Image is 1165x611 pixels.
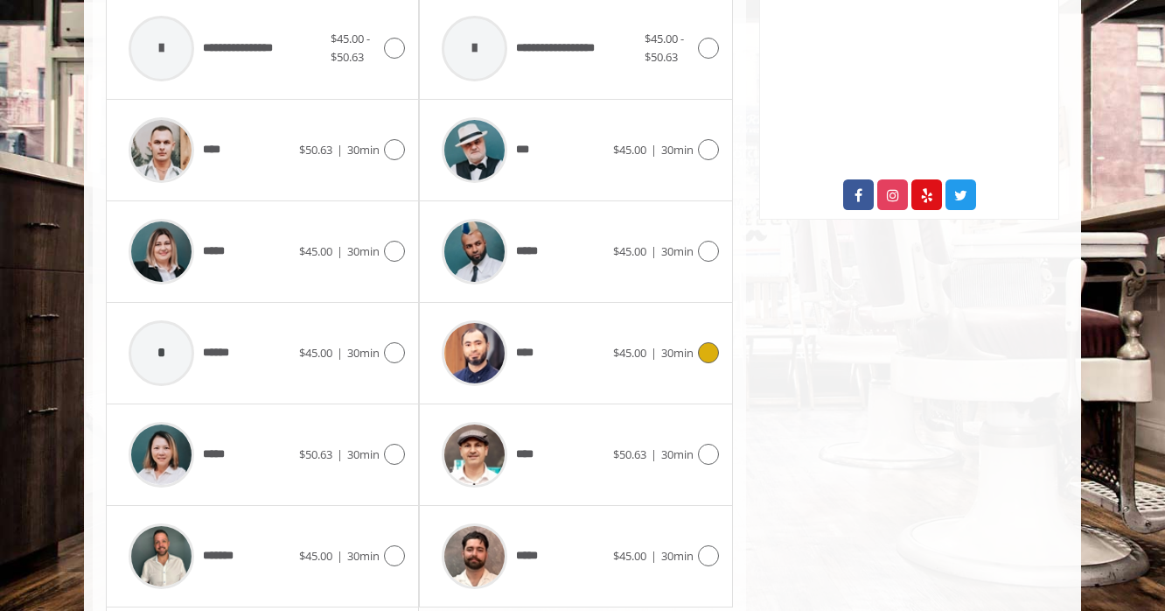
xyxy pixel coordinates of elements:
[337,142,343,158] span: |
[613,345,646,361] span: $45.00
[661,142,694,158] span: 30min
[347,243,380,259] span: 30min
[299,548,332,564] span: $45.00
[651,446,657,462] span: |
[337,446,343,462] span: |
[651,142,657,158] span: |
[651,548,657,564] span: |
[347,345,380,361] span: 30min
[331,31,370,65] span: $45.00 - $50.63
[613,446,646,462] span: $50.63
[613,243,646,259] span: $45.00
[645,31,684,65] span: $45.00 - $50.63
[299,243,332,259] span: $45.00
[299,345,332,361] span: $45.00
[299,142,332,158] span: $50.63
[613,548,646,564] span: $45.00
[613,142,646,158] span: $45.00
[651,243,657,259] span: |
[661,446,694,462] span: 30min
[337,548,343,564] span: |
[347,142,380,158] span: 30min
[299,446,332,462] span: $50.63
[337,345,343,361] span: |
[661,548,694,564] span: 30min
[661,345,694,361] span: 30min
[347,548,380,564] span: 30min
[651,345,657,361] span: |
[337,243,343,259] span: |
[661,243,694,259] span: 30min
[347,446,380,462] span: 30min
